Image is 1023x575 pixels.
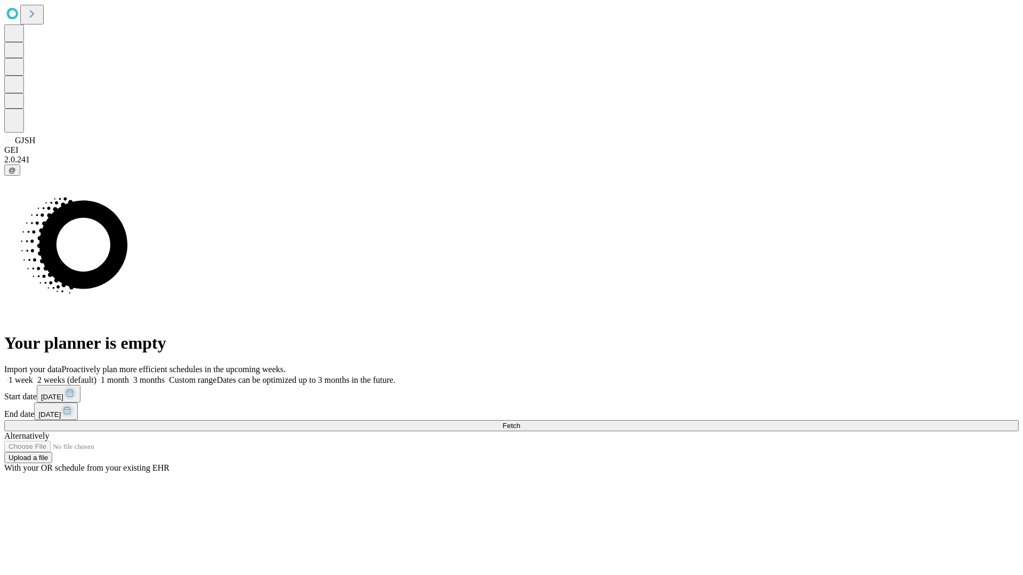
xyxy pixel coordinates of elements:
span: Alternatively [4,431,49,440]
span: Proactively plan more efficient schedules in the upcoming weeks. [62,365,286,374]
div: GEI [4,145,1019,155]
span: Custom range [169,375,216,384]
div: End date [4,402,1019,420]
span: Fetch [502,422,520,430]
span: Import your data [4,365,62,374]
span: 3 months [133,375,165,384]
span: With your OR schedule from your existing EHR [4,463,169,472]
div: Start date [4,385,1019,402]
span: [DATE] [38,410,61,418]
span: 2 weeks (default) [37,375,96,384]
span: 1 month [101,375,129,384]
button: [DATE] [37,385,80,402]
span: 1 week [9,375,33,384]
span: @ [9,166,16,174]
h1: Your planner is empty [4,333,1019,353]
div: 2.0.241 [4,155,1019,165]
span: GJSH [15,136,35,145]
button: Fetch [4,420,1019,431]
button: @ [4,165,20,176]
button: [DATE] [34,402,78,420]
button: Upload a file [4,452,52,463]
span: Dates can be optimized up to 3 months in the future. [217,375,395,384]
span: [DATE] [41,393,63,401]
